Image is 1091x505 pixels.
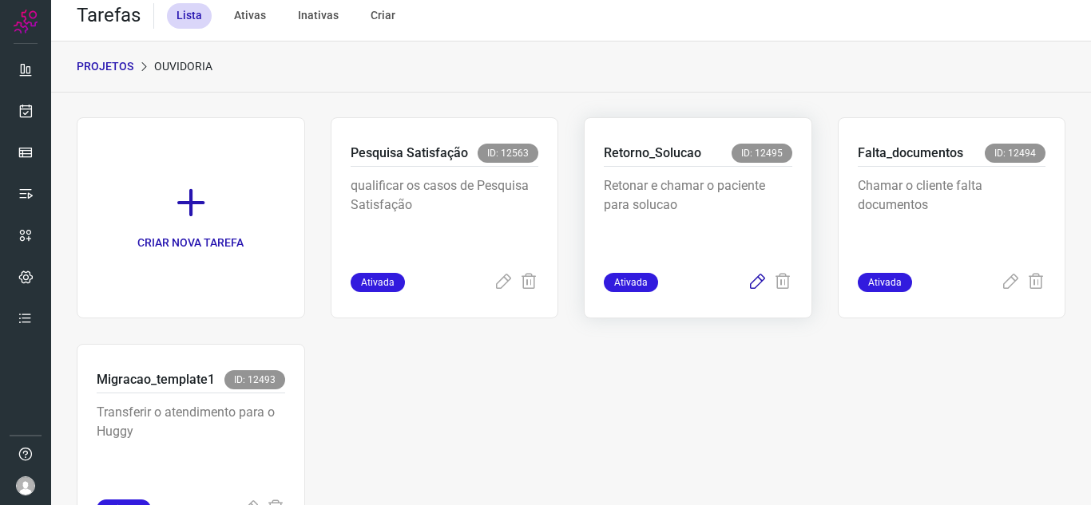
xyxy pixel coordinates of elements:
a: CRIAR NOVA TAREFA [77,117,305,318]
span: Ativada [858,273,912,292]
span: ID: 12495 [732,144,792,163]
p: Transferir o atendimento para o Huggy [97,403,285,483]
h2: Tarefas [77,4,141,27]
span: Ativada [351,273,405,292]
p: PROJETOS [77,58,133,75]
p: Retorno_Solucao [604,144,701,163]
div: Lista [167,3,212,29]
img: Logo [14,10,38,34]
div: Criar [361,3,405,29]
p: Chamar o cliente falta documentos [858,176,1046,256]
span: Ativada [604,273,658,292]
span: ID: 12494 [985,144,1045,163]
span: ID: 12563 [478,144,538,163]
p: Falta_documentos [858,144,963,163]
div: Inativas [288,3,348,29]
p: Pesquisa Satisfação [351,144,468,163]
p: Ouvidoria [154,58,212,75]
p: Migracao_template1 [97,370,215,389]
p: qualificar os casos de Pesquisa Satisfação [351,176,539,256]
p: CRIAR NOVA TAREFA [137,235,244,251]
img: avatar-user-boy.jpg [16,476,35,495]
p: Retonar e chamar o paciente para solucao [604,176,792,256]
span: ID: 12493 [224,370,285,389]
div: Ativas [224,3,276,29]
